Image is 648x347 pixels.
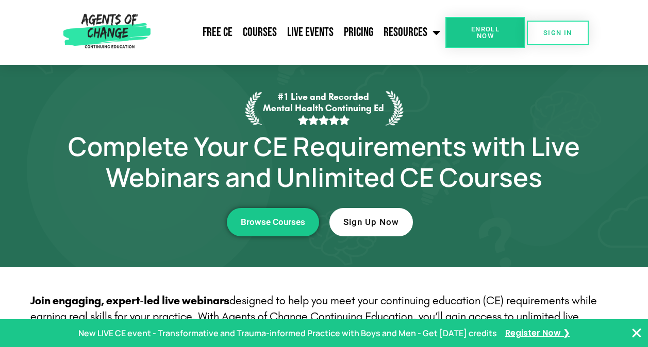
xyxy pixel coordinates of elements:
[462,26,508,39] span: Enroll Now
[78,326,497,341] p: New LIVE CE event - Transformative and Trauma-informed Practice with Boys and Men - Get [DATE] cr...
[445,17,525,48] a: Enroll Now
[630,327,643,339] button: Close Banner
[543,29,572,36] span: SIGN IN
[227,208,319,236] a: Browse Courses
[527,21,589,45] a: SIGN IN
[241,218,305,227] span: Browse Courses
[197,20,238,45] a: Free CE
[505,326,570,341] a: Register Now ❯
[155,20,446,45] nav: Menu
[30,294,229,307] strong: Join engaging, expert-led live webinars
[378,20,445,45] a: Resources
[282,20,339,45] a: Live Events
[262,91,386,126] p: #1 Live and Recorded Mental Health Continuing Ed
[339,20,378,45] a: Pricing
[30,293,608,340] p: designed to help you meet your continuing education (CE) requirements while earning real skills f...
[329,208,413,236] a: Sign Up Now
[30,131,618,193] h1: Complete Your CE Requirements with Live Webinars and Unlimited CE Courses
[238,20,282,45] a: Courses
[343,218,399,227] span: Sign Up Now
